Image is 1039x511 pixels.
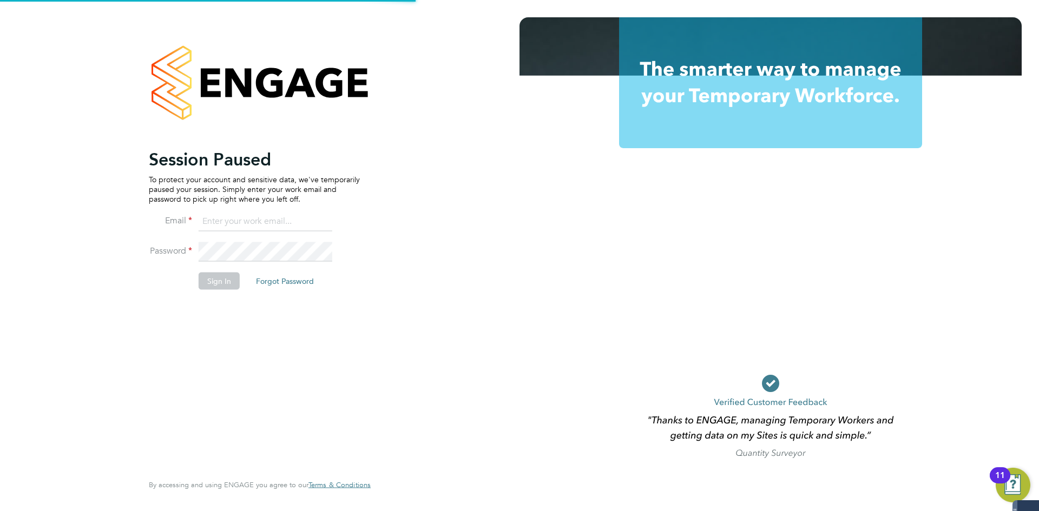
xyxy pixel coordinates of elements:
span: By accessing and using ENGAGE you agree to our [149,480,371,489]
div: 11 [995,475,1005,489]
label: Password [149,245,192,256]
button: Sign In [199,272,240,289]
button: Forgot Password [247,272,323,289]
button: Open Resource Center, 11 new notifications [996,468,1030,502]
p: To protect your account and sensitive data, we've temporarily paused your session. Simply enter y... [149,174,360,204]
a: Terms & Conditions [308,481,371,489]
label: Email [149,215,192,226]
h2: Session Paused [149,148,360,170]
input: Enter your work email... [199,212,332,231]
